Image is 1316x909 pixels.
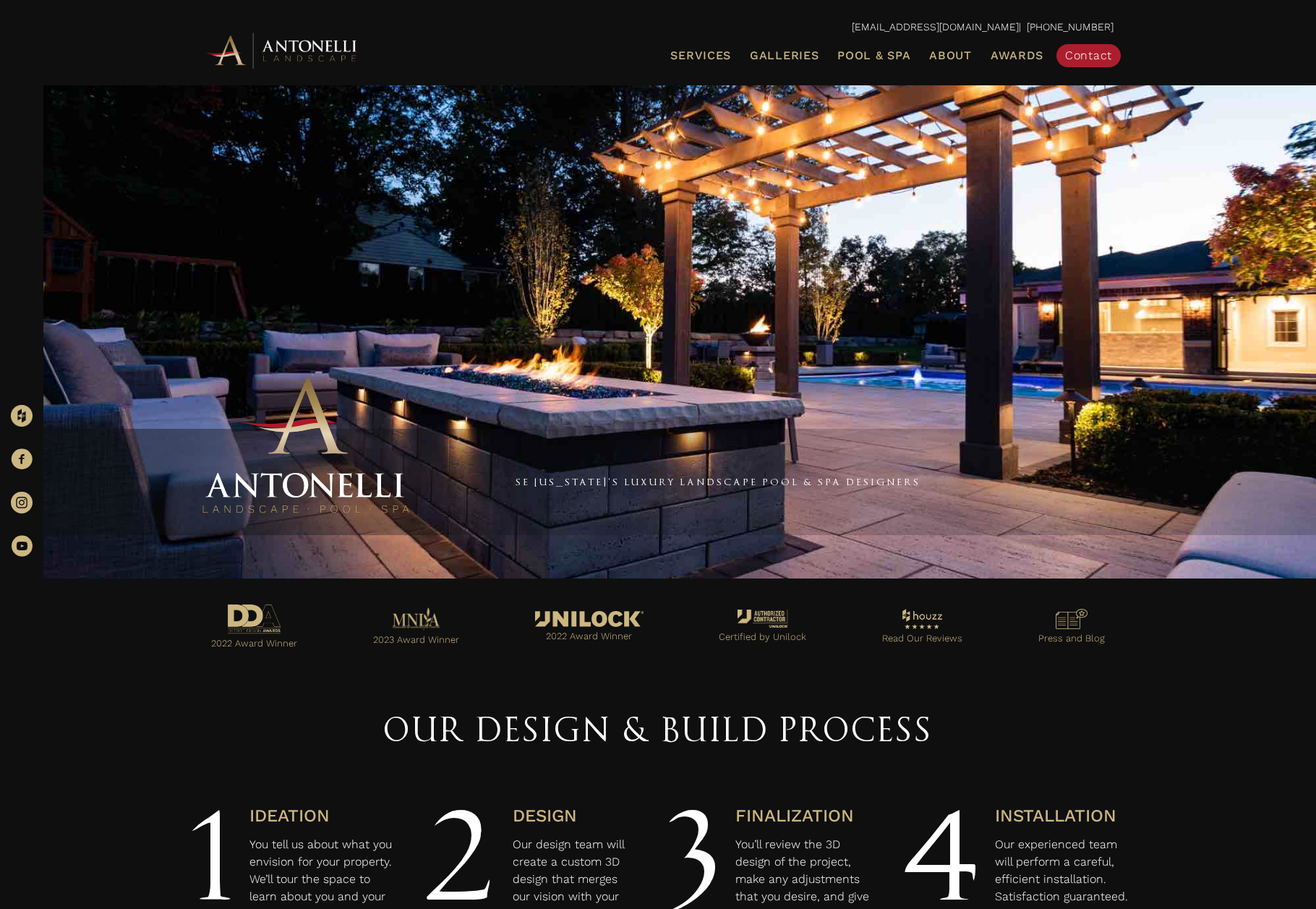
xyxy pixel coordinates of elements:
[511,607,667,649] a: Go to https://antonellilandscape.com/featured-projects/the-white-house/
[837,48,910,62] span: Pool & Spa
[11,405,33,427] img: Houzz
[852,21,1019,33] a: [EMAIL_ADDRESS][DOMAIN_NAME]
[750,48,819,62] span: Galleries
[665,46,737,65] a: Services
[985,46,1049,65] a: Awards
[1065,48,1112,62] span: Contact
[670,50,731,61] span: Services
[696,606,830,650] a: Go to https://antonellilandscape.com/unilock-authorized-contractor/
[249,806,330,826] span: Ideation
[735,806,854,826] span: Finalization
[513,806,577,826] span: Design
[859,605,986,652] a: Go to https://www.houzz.com/professionals/landscape-architects-and-landscape-designers/antonelli-...
[923,46,978,65] a: About
[383,710,933,749] span: Our Design & Build Process
[995,806,1116,826] span: Installation
[350,604,483,653] a: Go to https://antonellilandscape.com/pool-and-spa/dont-stop-believing/
[832,46,916,65] a: Pool & Spa
[516,476,920,487] a: SE [US_STATE]'s Luxury Landscape Pool & Spa Designers
[991,48,1043,62] span: Awards
[929,50,972,61] span: About
[1056,44,1121,67] a: Contact
[188,600,321,656] a: Go to https://antonellilandscape.com/pool-and-spa/executive-sweet/
[744,46,824,65] a: Galleries
[1014,605,1128,651] a: Go to https://antonellilandscape.com/press-media/
[995,836,1128,905] p: Our experienced team will perform a careful, efficient installation. Satisfaction guaranteed.
[202,18,1114,37] p: | [PHONE_NUMBER]
[197,371,414,521] img: Antonelli Stacked Logo
[202,30,362,70] img: Antonelli Horizontal Logo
